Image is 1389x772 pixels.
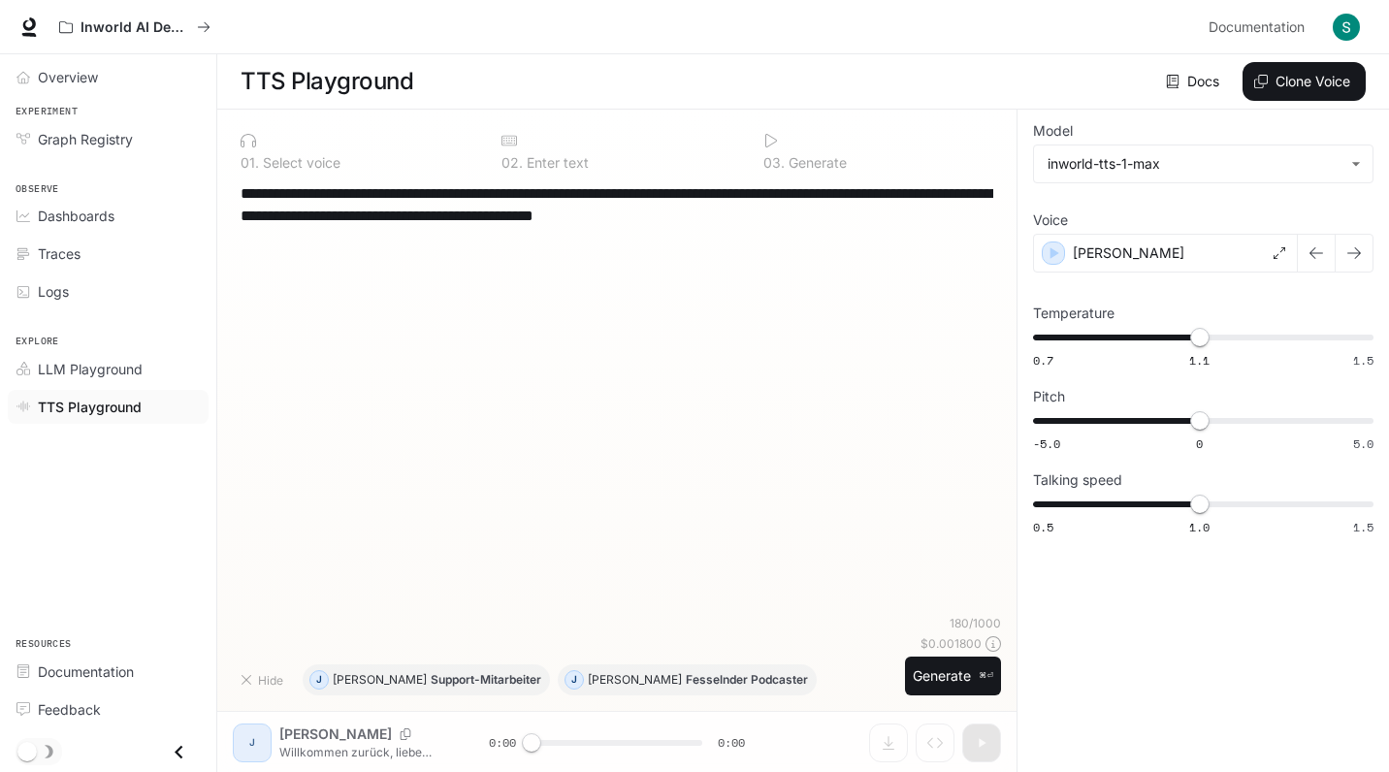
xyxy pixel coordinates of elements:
span: 1.1 [1189,352,1210,369]
button: User avatar [1327,8,1366,47]
p: Voice [1033,213,1068,227]
p: Talking speed [1033,473,1122,487]
p: Select voice [259,156,340,170]
span: TTS Playground [38,397,142,417]
p: [PERSON_NAME] [333,674,427,686]
span: Overview [38,67,98,87]
p: 0 3 . [763,156,785,170]
button: Close drawer [157,732,201,772]
a: LLM Playground [8,352,209,386]
img: User avatar [1333,14,1360,41]
p: Model [1033,124,1073,138]
span: Documentation [1209,16,1305,40]
a: Logs [8,274,209,308]
button: All workspaces [50,8,219,47]
span: 1.5 [1353,352,1373,369]
button: J[PERSON_NAME]Support-Mitarbeiter [303,664,550,695]
span: Graph Registry [38,129,133,149]
span: LLM Playground [38,359,143,379]
p: [PERSON_NAME] [1073,243,1184,263]
a: Traces [8,237,209,271]
a: Documentation [8,655,209,689]
span: Dashboards [38,206,114,226]
a: Documentation [1201,8,1319,47]
span: 1.0 [1189,519,1210,535]
a: Graph Registry [8,122,209,156]
button: Hide [233,664,295,695]
p: Enter text [523,156,589,170]
button: Clone Voice [1243,62,1366,101]
div: inworld-tts-1-max [1048,154,1341,174]
span: Feedback [38,699,101,720]
span: -5.0 [1033,435,1060,452]
h1: TTS Playground [241,62,413,101]
div: J [310,664,328,695]
span: 5.0 [1353,435,1373,452]
p: Fesselnder Podcaster [686,674,808,686]
span: 1.5 [1353,519,1373,535]
span: 0.7 [1033,352,1053,369]
a: Dashboards [8,199,209,233]
a: TTS Playground [8,390,209,424]
div: inworld-tts-1-max [1034,145,1373,182]
div: J [565,664,583,695]
p: 180 / 1000 [950,615,1001,631]
a: Docs [1162,62,1227,101]
a: Feedback [8,692,209,726]
span: Logs [38,281,69,302]
p: 0 1 . [241,156,259,170]
p: 0 2 . [501,156,523,170]
p: $ 0.001800 [921,635,982,652]
p: Pitch [1033,390,1065,403]
p: ⌘⏎ [979,670,993,682]
span: 0.5 [1033,519,1053,535]
p: [PERSON_NAME] [588,674,682,686]
button: J[PERSON_NAME]Fesselnder Podcaster [558,664,817,695]
a: Overview [8,60,209,94]
span: Dark mode toggle [17,740,37,761]
p: Support-Mitarbeiter [431,674,541,686]
span: Documentation [38,661,134,682]
span: 0 [1196,435,1203,452]
button: Generate⌘⏎ [905,657,1001,696]
p: Generate [785,156,847,170]
p: Inworld AI Demos [81,19,189,36]
p: Temperature [1033,306,1114,320]
span: Traces [38,243,81,264]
